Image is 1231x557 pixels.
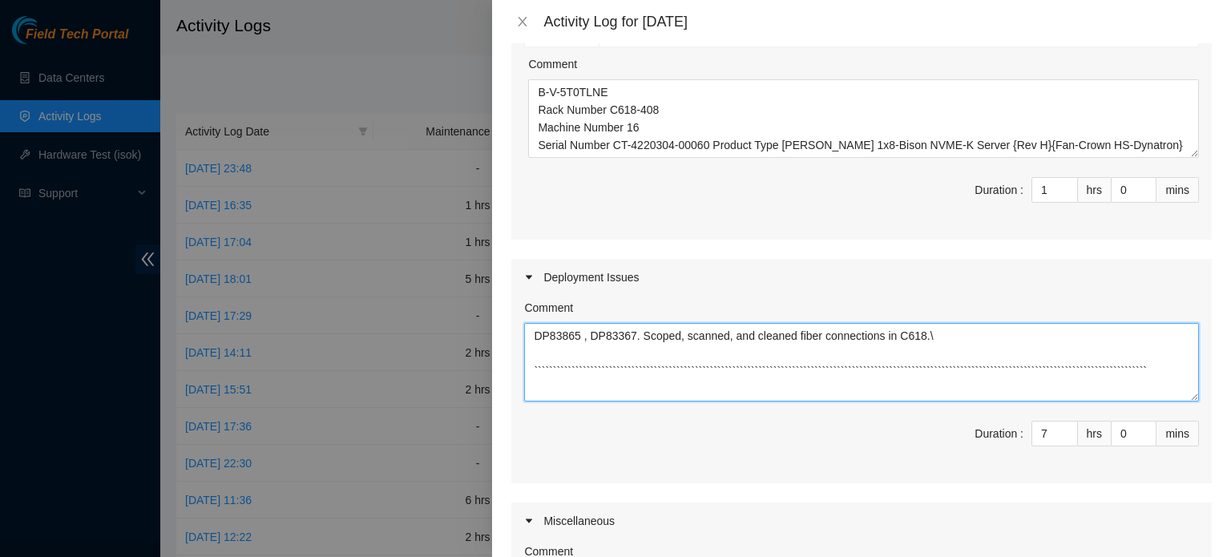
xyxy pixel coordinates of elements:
div: Deployment Issues [511,259,1212,296]
label: Comment [524,299,573,317]
label: Comment [528,55,577,73]
textarea: Comment [524,323,1199,402]
div: Activity Log for [DATE] [543,13,1212,30]
div: mins [1156,177,1199,203]
div: hrs [1078,177,1112,203]
button: Close [511,14,534,30]
textarea: Comment [528,79,1199,158]
div: Duration : [975,425,1023,442]
span: caret-right [524,272,534,282]
div: hrs [1078,421,1112,446]
div: Miscellaneous [511,503,1212,539]
span: caret-right [524,516,534,526]
div: Duration : [975,181,1023,199]
span: close [516,15,529,28]
div: mins [1156,421,1199,446]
